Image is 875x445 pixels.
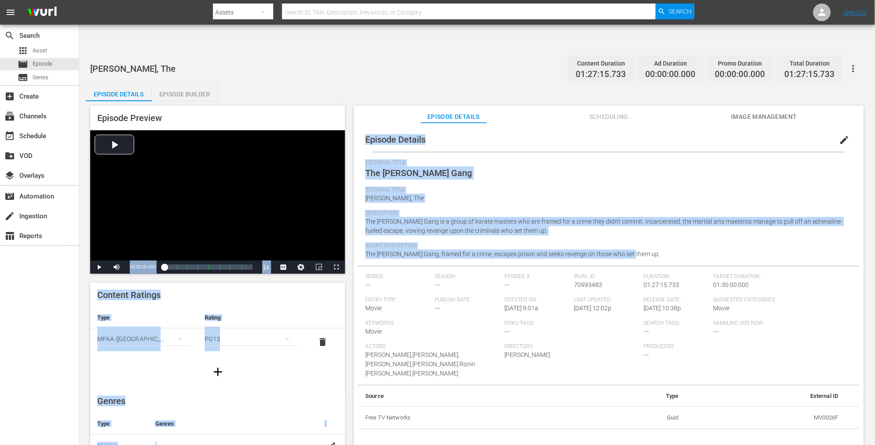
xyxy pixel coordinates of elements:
span: Series [18,72,28,83]
span: The [PERSON_NAME] Gang, framed for a crime, escapes prison and seeks revenge on those who set the... [365,250,660,257]
div: Promo Duration [715,57,765,70]
span: [DATE] 12:02p [574,305,611,312]
span: 00:00:00.000 [715,70,765,80]
span: 70993483 [574,281,602,288]
button: Captions [275,261,292,274]
th: Source [358,386,585,407]
span: --- [504,281,510,288]
span: External Title [365,159,848,166]
span: Description [365,210,848,217]
th: Type [90,307,198,328]
th: Genres [148,413,317,434]
span: Genres [97,396,125,406]
span: 01:30:00.000 [713,281,749,288]
span: --- [713,328,718,335]
span: 00:00:00.000 [130,265,155,269]
span: Wurl ID: [574,273,639,280]
span: [PERSON_NAME], The [90,63,176,74]
span: Channels [4,111,15,121]
div: MPAA ([GEOGRAPHIC_DATA] (the)) [97,327,191,351]
span: [PERSON_NAME] [504,351,550,358]
span: 00:00:00.000 [646,70,696,80]
div: Progress Bar [164,265,253,270]
span: Search [669,4,692,19]
span: Directors [504,343,639,350]
span: Actors [365,343,500,350]
button: Mute [108,261,125,274]
button: Search [656,4,695,19]
span: 01:27:15.733 [576,70,626,80]
span: Image Management [732,111,798,122]
span: Episode [33,59,52,68]
span: Movie [713,305,729,312]
span: Create [4,91,15,102]
span: Episode [18,59,28,70]
span: Samsung VOD Row: [713,320,778,327]
span: [DATE] 9:51a [504,305,538,312]
span: Movie [365,305,382,312]
button: Picture-in-Picture [310,261,327,274]
span: Movie [365,328,382,335]
td: MV0026F [686,406,846,429]
span: Asset [33,46,47,55]
span: Entry Type: [365,297,430,304]
button: Jump To Time [292,261,310,274]
span: delete [317,337,328,347]
span: 01:27:15.733 [643,281,679,288]
span: The [PERSON_NAME] Gang is a group of karate masters who are framed for a crime they didn't commit... [365,218,843,234]
div: Video Player [90,130,345,274]
span: The [PERSON_NAME] Gang [365,168,472,178]
span: Series: [365,273,430,280]
table: simple table [358,386,860,430]
span: Keywords: [365,320,500,327]
span: Episode Preview [97,113,162,123]
span: [PERSON_NAME], The [365,195,424,202]
span: edit [839,135,850,145]
span: Target Duration: [713,273,848,280]
span: --- [504,328,510,335]
button: Playback Rate [257,261,275,274]
div: Ad Duration [646,57,696,70]
span: Automation [4,191,15,202]
span: Episode Details [421,111,487,122]
div: Content Duration [576,57,626,70]
button: Play [90,261,108,274]
span: Duration: [643,273,709,280]
span: Short Description [365,243,848,250]
span: Scheduling [576,111,642,122]
span: [PERSON_NAME],[PERSON_NAME],[PERSON_NAME],[PERSON_NAME] Ronin [PERSON_NAME] [PERSON_NAME] [365,351,475,377]
table: simple table [90,307,345,356]
span: Series [33,73,48,82]
div: Episode Details [86,84,152,105]
button: Episode Builder [152,84,218,101]
a: Sign Out [844,9,867,16]
th: External ID [686,386,846,407]
span: 01:27:15.733 [785,70,835,80]
span: Publish Date: [435,297,500,304]
span: Season: [435,273,500,280]
button: delete [312,331,333,353]
span: VOD [4,151,15,161]
span: menu [5,7,16,18]
th: Type [90,413,148,434]
span: Roku Tags: [504,320,639,327]
th: Type [585,386,686,407]
span: Ingestion [4,211,15,221]
span: Created On: [504,297,570,304]
span: Search [4,30,15,41]
span: Overlays [4,170,15,181]
span: [DATE] 10:38p [643,305,681,312]
span: Reports [4,231,15,241]
div: PG13 [205,327,298,351]
th: Rating [198,307,305,328]
div: Total Duration [785,57,835,70]
span: Release Date: [643,297,709,304]
button: Episode Details [86,84,152,101]
span: Schedule [4,131,15,141]
span: Producers [643,343,778,350]
span: --- [643,328,649,335]
button: edit [834,129,855,151]
th: Free TV Networks [358,406,585,429]
div: Episode Builder [152,84,218,105]
span: Episode #: [504,273,570,280]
